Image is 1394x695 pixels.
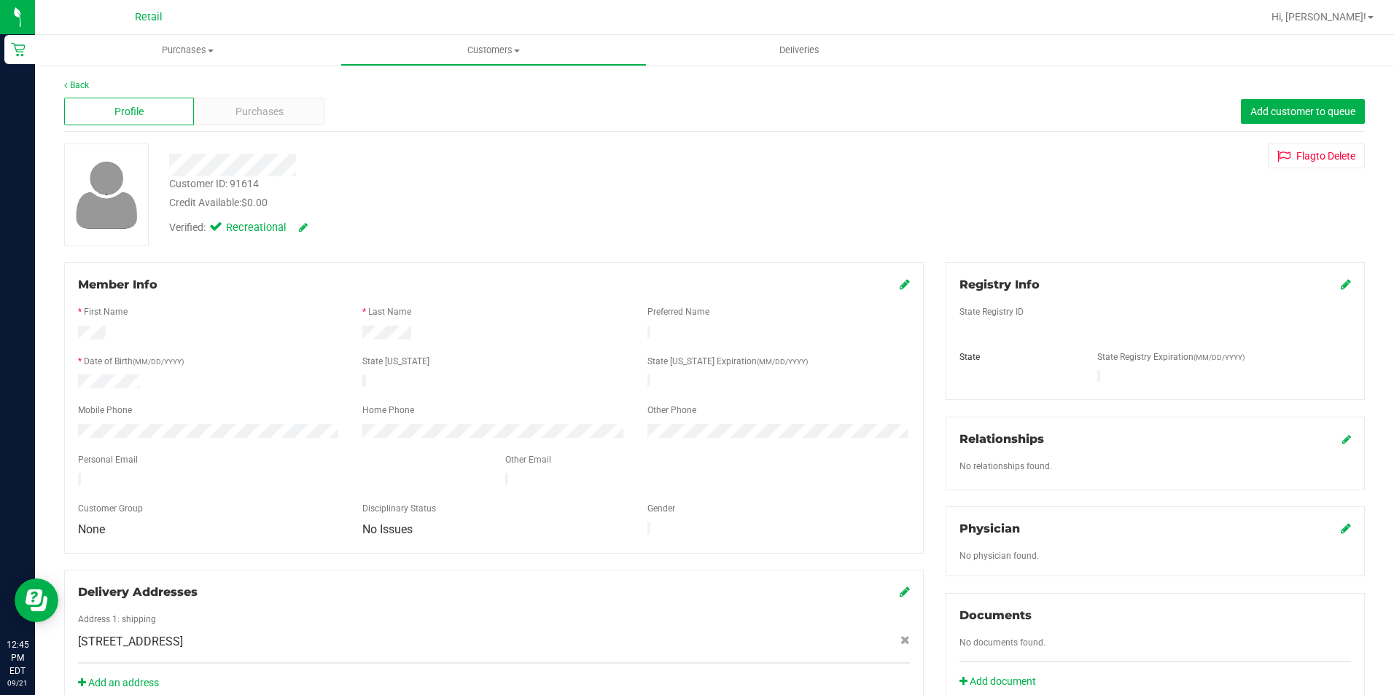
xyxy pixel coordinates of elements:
label: First Name [84,305,128,318]
p: 12:45 PM EDT [7,638,28,678]
span: (MM/DD/YYYY) [757,358,808,366]
span: Delivery Addresses [78,585,198,599]
span: $0.00 [241,197,268,208]
span: Purchases [235,104,284,119]
label: Customer Group [78,502,143,515]
span: Relationships [959,432,1044,446]
label: Disciplinary Status [362,502,436,515]
a: Customers [340,35,646,66]
span: No Issues [362,522,413,536]
label: State Registry ID [959,305,1024,318]
span: Physician [959,522,1020,535]
a: Add an address [78,677,159,688]
button: Add customer to queue [1241,99,1365,124]
span: Documents [959,608,1032,622]
label: Personal Email [78,453,138,466]
a: Back [64,80,89,90]
span: Registry Info [959,278,1040,291]
img: user-icon.png [69,157,145,232]
span: Deliveries [760,44,839,57]
label: Other Email [505,453,551,466]
label: Mobile Phone [78,404,132,417]
label: Other Phone [647,404,696,417]
span: No physician found. [959,551,1039,561]
a: Add document [959,674,1043,689]
span: Purchases [35,44,340,57]
span: Add customer to queue [1250,106,1355,117]
label: State [US_STATE] [362,355,429,368]
button: Flagto Delete [1268,144,1365,168]
a: Deliveries [647,35,952,66]
div: Credit Available: [169,195,809,211]
label: Home Phone [362,404,414,417]
span: (MM/DD/YYYY) [133,358,184,366]
span: Customers [341,44,645,57]
span: Member Info [78,278,157,291]
label: Gender [647,502,675,515]
label: Last Name [368,305,411,318]
div: Verified: [169,220,308,236]
span: No documents found. [959,637,1045,648]
div: Customer ID: 91614 [169,176,259,192]
label: State [US_STATE] Expiration [647,355,808,368]
p: 09/21 [7,678,28,688]
span: Recreational [226,220,284,236]
label: State Registry Expiration [1097,350,1245,364]
a: Purchases [35,35,340,66]
span: Retail [135,11,163,23]
span: [STREET_ADDRESS] [78,633,183,651]
iframe: Resource center [15,578,58,622]
span: (MM/DD/YYYY) [1194,353,1245,361]
label: Date of Birth [84,355,184,368]
span: Hi, [PERSON_NAME]! [1272,11,1366,23]
span: None [78,522,105,536]
inline-svg: Retail [11,42,26,57]
div: State [949,350,1086,364]
label: No relationships found. [959,460,1052,473]
label: Address 1: shipping [78,613,156,626]
span: Profile [114,104,144,119]
label: Preferred Name [647,305,709,318]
